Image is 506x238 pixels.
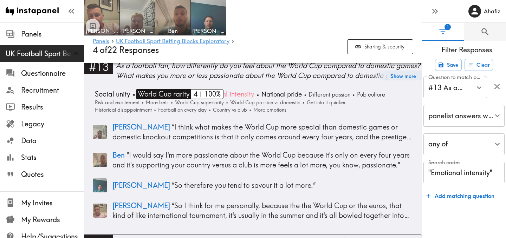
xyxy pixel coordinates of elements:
span: Search [480,27,490,37]
span: World Cup rarity [136,89,190,99]
div: #13 [84,59,113,74]
p: “ I think what makes the World Cup more special than domestic games or domestic knockout competit... [112,122,413,142]
span: Questionnaire [21,68,84,78]
button: Toggle between responses and questions [86,19,100,33]
span: More bets [144,99,169,106]
div: panelist answers with [423,105,505,127]
span: More emotions [252,106,286,114]
span: Legacy [21,119,84,129]
button: Add matching question [423,189,497,203]
span: Different passion [307,91,350,99]
a: Panels [93,38,109,45]
span: [PERSON_NAME] [86,27,118,35]
span: • [352,91,355,98]
span: • [154,107,156,113]
a: Panelist thumbnailBen “I would say I'm more passionate about the World Cup because it's only on e... [93,147,413,173]
div: As a football fan, how differently do you feel about the World Cup compared to domestic games? Wh... [116,61,422,80]
span: Data [21,136,84,146]
p: “ I would say I'm more passionate about the World Cup because it's only on every four years and i... [112,150,413,170]
span: • [304,91,306,98]
span: My Invites [21,198,84,208]
span: • [142,99,144,106]
span: Panels [21,29,84,39]
button: Save filters [435,59,462,71]
span: 1 [445,24,451,30]
span: • [209,107,211,113]
span: • [192,90,195,98]
img: Panelist thumbnail [93,178,107,192]
span: 22 Responses [107,45,159,55]
button: Show more [391,71,416,81]
span: • [257,90,259,98]
span: Recruitment [21,85,84,95]
button: Sharing & security [347,39,413,54]
span: [PERSON_NAME] [192,27,225,35]
span: • [303,99,305,106]
span: [PERSON_NAME] [112,201,170,210]
span: World Cup passion vs domestic [228,99,300,106]
span: 4 of [93,45,107,55]
span: • [171,99,173,106]
span: Football on every day [156,106,207,114]
p: “ So therefore you tend to savour it a lot more. ” [112,180,413,190]
span: [PERSON_NAME] [121,27,154,35]
img: Panelist thumbnail [93,125,107,139]
span: • [249,107,251,113]
span: Get into it quicker [305,99,346,106]
img: Panelist thumbnail [93,204,107,218]
a: Panelist thumbnail[PERSON_NAME] “I think what makes the World Cup more special than domestic game... [93,119,413,145]
label: Question to match panelists on [428,73,484,81]
h6: Ahafiz [484,7,500,15]
span: Historical disappointment [93,106,152,114]
p: “ So I think for me personally, because the the World Cup or the euros, that kind of like interna... [112,201,413,220]
span: • [226,99,228,106]
span: Results [21,102,84,112]
span: World Cup superiority [173,99,224,106]
span: [PERSON_NAME] [112,181,170,190]
label: Search codes [428,159,461,166]
span: Emotional intensity [195,89,254,99]
span: National pride [260,90,302,99]
a: UK Football Sport Betting Blocks Exploratory [116,38,229,45]
a: Panelist thumbnail[PERSON_NAME] “So I think for me personally, because the the World Cup or the e... [93,198,413,223]
button: Open [474,82,485,93]
a: #13As a football fan, how differently do you feel about the World Cup compared to domestic games?... [84,59,422,86]
span: [PERSON_NAME] [112,123,170,131]
a: Panelist thumbnail[PERSON_NAME] “So therefore you tend to savour it a lot more.” [93,176,413,195]
span: Ben [157,27,189,35]
span: Social unity [93,89,130,99]
span: Country vs club [211,106,247,114]
span: Pub culture [355,91,385,99]
span: My Rewards [21,215,84,225]
span: Risk and excitement [93,99,140,106]
span: Filter Responses [428,45,506,55]
div: any of [423,133,505,155]
button: Clear all filters [465,59,493,71]
span: Ben [112,151,125,159]
img: Panelist thumbnail [93,153,107,167]
span: Stats [21,153,84,163]
span: • [132,90,136,98]
span: UK Football Sport Betting Blocks Exploratory [6,49,84,59]
button: Filter Responses [422,23,464,41]
span: Quotes [21,170,84,179]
